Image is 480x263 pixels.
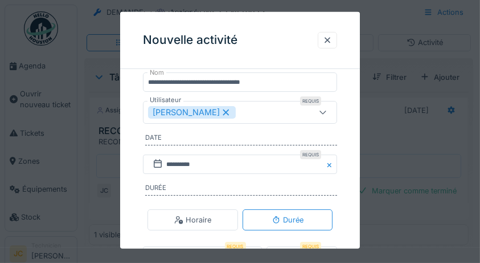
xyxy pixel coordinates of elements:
[174,215,211,225] div: Horaire
[225,242,246,251] div: Requis
[148,106,236,119] div: [PERSON_NAME]
[325,155,337,175] button: Close
[145,133,338,145] label: Date
[143,33,237,47] h3: Nouvelle activité
[272,215,303,225] div: Durée
[147,67,166,77] label: Nom
[300,150,321,159] div: Requis
[147,95,183,105] label: Utilisateur
[300,242,321,251] div: Requis
[300,96,321,106] div: Requis
[145,183,338,196] label: Durée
